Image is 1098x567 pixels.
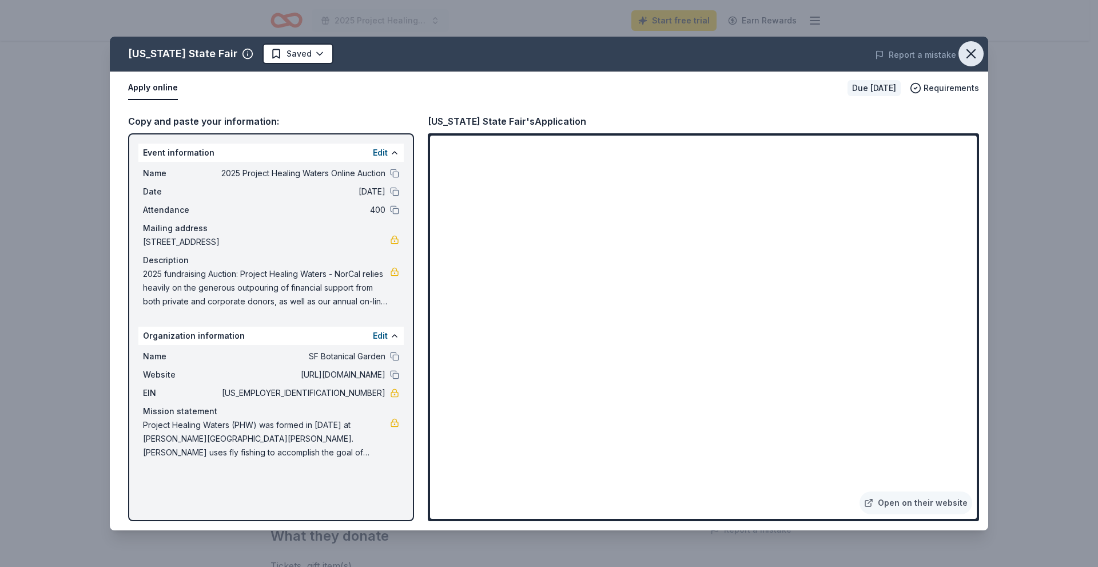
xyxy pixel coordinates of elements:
span: 2025 fundraising Auction: Project Healing Waters - NorCal relies heavily on the generous outpouri... [143,267,390,308]
span: Requirements [924,81,979,95]
div: Due [DATE] [848,80,901,96]
span: Name [143,350,220,363]
span: 400 [220,203,385,217]
div: Mailing address [143,221,399,235]
span: 2025 Project Healing Waters Online Auction [220,166,385,180]
a: Open on their website [860,491,972,514]
button: Edit [373,329,388,343]
div: [US_STATE] State Fair's Application [428,114,586,129]
span: [URL][DOMAIN_NAME] [220,368,385,382]
span: Saved [287,47,312,61]
button: Saved [262,43,333,64]
span: [US_EMPLOYER_IDENTIFICATION_NUMBER] [220,386,385,400]
span: SF Botanical Garden [220,350,385,363]
div: [US_STATE] State Fair [128,45,237,63]
div: Event information [138,144,404,162]
span: Website [143,368,220,382]
span: [STREET_ADDRESS] [143,235,390,249]
span: Project Healing Waters (PHW) was formed in [DATE] at [PERSON_NAME][GEOGRAPHIC_DATA][PERSON_NAME].... [143,418,390,459]
button: Edit [373,146,388,160]
span: Date [143,185,220,199]
div: Description [143,253,399,267]
span: EIN [143,386,220,400]
div: Copy and paste your information: [128,114,414,129]
span: [DATE] [220,185,385,199]
span: Name [143,166,220,180]
span: Attendance [143,203,220,217]
button: Apply online [128,76,178,100]
div: Mission statement [143,405,399,418]
button: Report a mistake [875,48,956,62]
button: Requirements [910,81,979,95]
div: Organization information [138,327,404,345]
